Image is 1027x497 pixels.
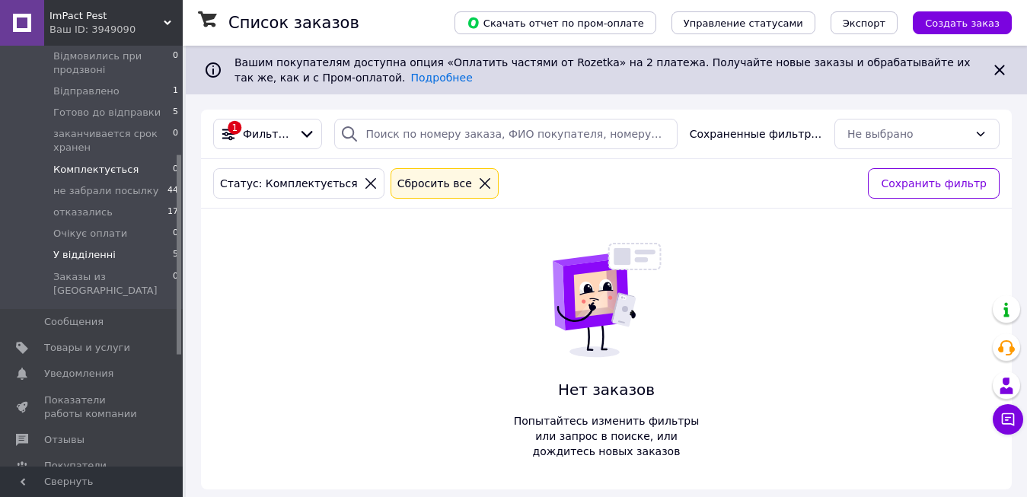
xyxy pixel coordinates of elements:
span: Вашим покупателям доступна опция «Оплатить частями от Rozetka» на 2 платежа. Получайте новые зака... [234,56,971,84]
span: 5 [173,106,178,119]
button: Скачать отчет по пром-оплате [454,11,656,34]
span: отказались [53,205,113,219]
button: Сохранить фильтр [868,168,1000,199]
span: 0 [173,227,178,241]
span: Нет заказов [506,379,707,401]
h1: Список заказов [228,14,359,32]
span: Фильтры [243,126,292,142]
span: Відправлено [53,84,120,98]
button: Управление статусами [671,11,815,34]
span: Управление статусами [684,18,803,29]
span: Комплектується [53,163,139,177]
span: Товары и услуги [44,341,130,355]
span: Сообщения [44,315,104,329]
input: Поиск по номеру заказа, ФИО покупателя, номеру телефона, Email, номеру накладной [334,119,677,149]
span: Готово до відправки [53,106,161,119]
button: Экспорт [831,11,898,34]
span: Відмовились при продзвоні [53,49,173,77]
span: 1 [173,84,178,98]
span: не забрали посылку [53,184,158,198]
span: Попытайтесь изменить фильтры или запрос в поиске, или дождитесь новых заказов [506,413,707,459]
span: Сохранить фильтр [881,175,987,192]
a: Создать заказ [898,16,1012,28]
button: Создать заказ [913,11,1012,34]
span: Создать заказ [925,18,1000,29]
span: 0 [173,49,178,77]
span: У відділенні [53,248,116,262]
span: Очікує оплати [53,227,127,241]
span: Экспорт [843,18,885,29]
span: Отзывы [44,433,85,447]
span: Заказы из [GEOGRAPHIC_DATA] [53,270,173,298]
span: ImPact Pest [49,9,164,23]
div: Статус: Комплектується [217,175,361,192]
span: 17 [167,205,178,219]
span: Скачать отчет по пром-оплате [467,16,644,30]
span: Показатели работы компании [44,393,141,421]
span: 44 [167,184,178,198]
span: заканчивается срок хранен [53,127,173,155]
a: Подробнее [411,72,473,84]
button: Чат с покупателем [993,404,1023,435]
span: 5 [173,248,178,262]
span: 0 [173,270,178,298]
span: Покупатели [44,459,107,473]
span: Сохраненные фильтры: [690,126,822,142]
div: Ваш ID: 3949090 [49,23,183,37]
div: Не выбрано [847,126,968,142]
span: 0 [173,163,178,177]
div: Сбросить все [394,175,475,192]
span: Уведомления [44,367,113,381]
span: 0 [173,127,178,155]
